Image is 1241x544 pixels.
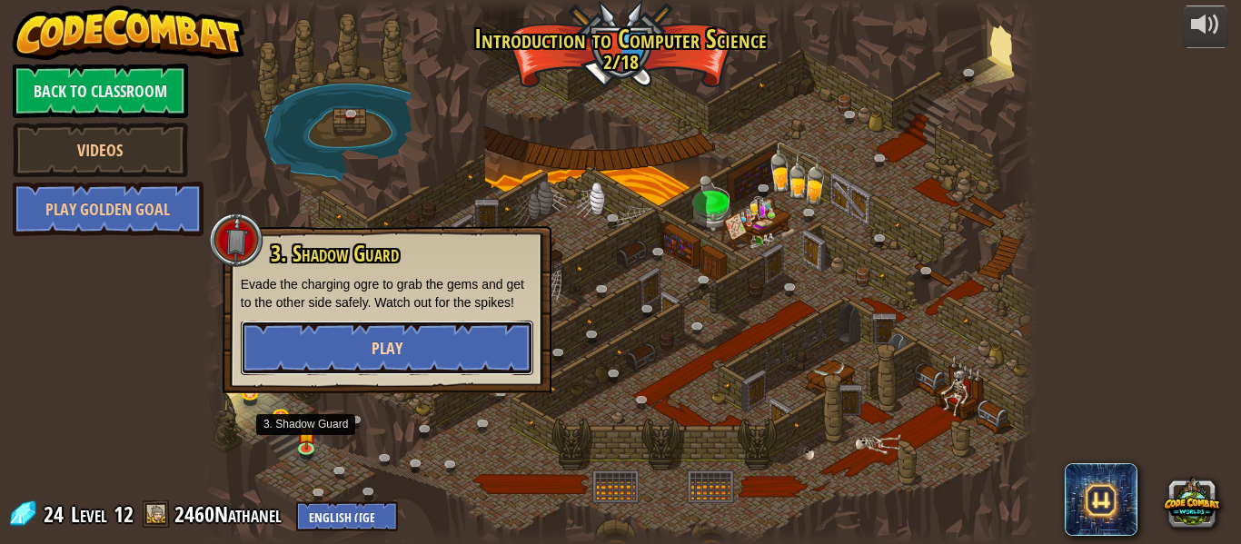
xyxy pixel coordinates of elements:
button: Adjust volume [1183,5,1228,48]
img: CodeCombat - Learn how to code by playing a game [13,5,245,60]
a: Back to Classroom [13,64,188,118]
p: Evade the charging ogre to grab the gems and get to the other side safely. Watch out for the spikes! [241,275,533,312]
a: Play Golden Goal [13,182,204,236]
span: 12 [114,499,134,529]
span: 3. Shadow Guard [271,238,399,269]
span: Play [372,337,402,360]
span: 24 [44,499,69,529]
a: 2460Nathanel [174,499,287,529]
span: Level [71,499,107,529]
a: Videos [13,123,188,177]
img: level-banner-started.png [297,417,316,450]
button: Play [241,321,533,375]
